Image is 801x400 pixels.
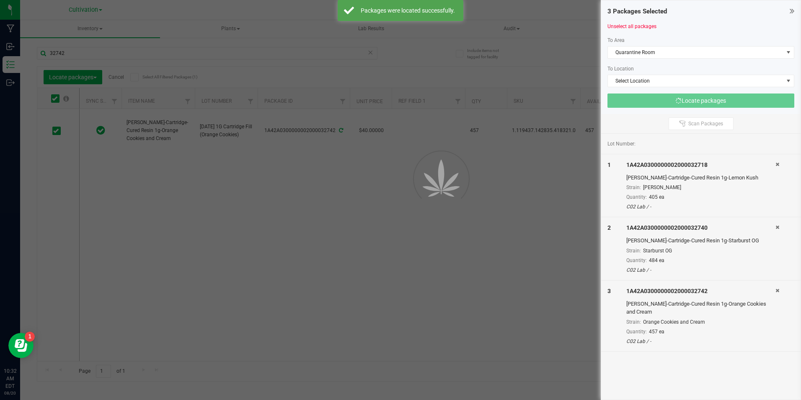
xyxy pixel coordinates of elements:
[607,23,656,29] a: Unselect all packages
[669,117,734,130] button: Scan Packages
[626,161,776,169] div: 1A42A0300000002000032718
[607,161,611,168] span: 1
[8,333,34,358] iframe: Resource center
[607,140,636,148] span: Lot Number:
[626,174,776,182] div: [PERSON_NAME]-Cartridge-Cured Resin 1g-Lemon Kush
[607,288,611,294] span: 3
[626,329,647,335] span: Quantity:
[626,223,776,232] div: 1A42A0300000002000032740
[649,194,664,200] span: 405 ea
[626,203,776,210] div: C02 Lab / -
[626,319,641,325] span: Strain:
[643,184,681,190] span: [PERSON_NAME]
[649,329,664,335] span: 457 ea
[359,6,457,15] div: Packages were located successfully.
[626,194,647,200] span: Quantity:
[608,47,783,58] span: Quarantine Room
[626,300,776,316] div: [PERSON_NAME]-Cartridge-Cured Resin 1g-Orange Cookies and Cream
[607,37,625,43] span: To Area
[643,319,705,325] span: Orange Cookies and Cream
[608,75,783,87] span: Select Location
[626,248,641,254] span: Strain:
[649,257,664,263] span: 484 ea
[626,236,776,245] div: [PERSON_NAME]-Cartridge-Cured Resin 1g-Starburst OG
[607,94,794,108] button: Locate packages
[688,120,723,127] span: Scan Packages
[626,184,641,190] span: Strain:
[626,257,647,263] span: Quantity:
[626,266,776,274] div: C02 Lab / -
[626,287,776,296] div: 1A42A0300000002000032742
[607,224,611,231] span: 2
[25,332,35,342] iframe: Resource center unread badge
[626,338,776,345] div: C02 Lab / -
[607,66,634,72] span: To Location
[643,248,672,254] span: Starburst OG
